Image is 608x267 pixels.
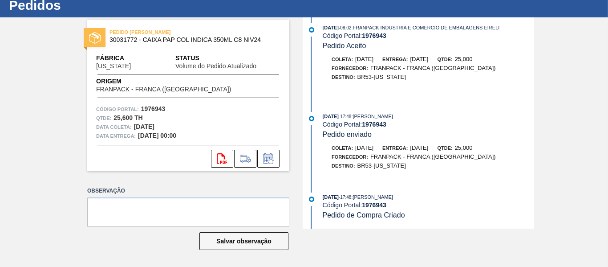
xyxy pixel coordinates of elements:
[323,121,534,128] div: Código Portal:
[257,150,280,168] div: Informar alteração no pedido
[332,66,368,71] span: Fornecedor:
[357,162,406,169] span: BR53-[US_STATE]
[109,37,271,43] span: 30031772 - CAIXA PAP COL INDICA 350ML C8 NIV24
[96,53,159,63] span: Fábrica
[175,53,280,63] span: Status
[382,57,408,62] span: Entrega:
[87,185,289,197] label: Observação
[370,65,496,71] span: FRANPACK - FRANCA ([GEOGRAPHIC_DATA])
[96,86,231,93] span: FRANPACK - FRANCA ([GEOGRAPHIC_DATA])
[410,56,428,62] span: [DATE]
[323,131,372,138] span: Pedido enviado
[455,144,473,151] span: 25,000
[323,114,339,119] span: [DATE]
[96,114,111,123] span: Qtde :
[382,145,408,151] span: Entrega:
[332,145,353,151] span: Coleta:
[96,63,131,70] span: [US_STATE]
[96,131,136,140] span: Data entrega:
[332,74,355,80] span: Destino:
[323,211,405,219] span: Pedido de Compra Criado
[211,150,233,168] div: Abrir arquivo PDF
[175,63,256,70] span: Volume do Pedido Atualizado
[355,144,373,151] span: [DATE]
[370,153,496,160] span: FRANPACK - FRANCA ([GEOGRAPHIC_DATA])
[309,27,314,33] img: atual
[339,195,351,200] span: - 17:48
[134,123,154,130] strong: [DATE]
[323,201,534,209] div: Código Portal:
[351,194,393,200] span: : [PERSON_NAME]
[323,32,534,39] div: Código Portal:
[323,42,366,49] span: Pedido Aceito
[362,121,386,128] strong: 1976943
[199,232,288,250] button: Salvar observação
[138,132,176,139] strong: [DATE] 00:00
[455,56,473,62] span: 25,000
[362,32,386,39] strong: 1976943
[323,25,339,30] span: [DATE]
[339,114,351,119] span: - 17:48
[323,194,339,200] span: [DATE]
[362,201,386,209] strong: 1976943
[410,144,428,151] span: [DATE]
[309,116,314,121] img: atual
[96,77,256,86] span: Origem
[113,114,142,121] strong: 25,600 TH
[96,105,139,114] span: Código Portal:
[141,105,166,112] strong: 1976943
[437,57,452,62] span: Qtde:
[351,114,393,119] span: : [PERSON_NAME]
[332,154,368,160] span: Fornecedor:
[357,74,406,80] span: BR53-[US_STATE]
[96,123,132,131] span: Data coleta:
[339,25,351,30] span: - 08:02
[332,57,353,62] span: Coleta:
[89,32,101,44] img: status
[309,197,314,202] img: atual
[234,150,256,168] div: Ir para Composição de Carga
[351,25,499,30] span: : FRANPACK INDUSTRIA E COMERCIO DE EMBALAGENS EIRELI
[437,145,452,151] span: Qtde:
[355,56,373,62] span: [DATE]
[332,163,355,168] span: Destino:
[109,28,234,37] span: PEDIDO EM TRÂNSITO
